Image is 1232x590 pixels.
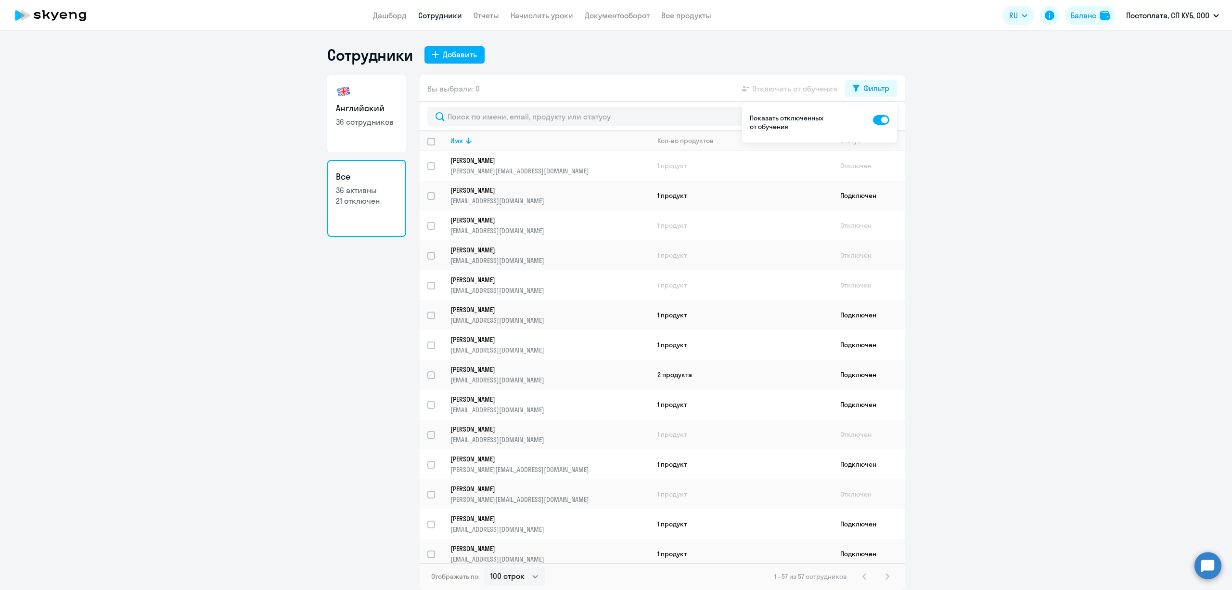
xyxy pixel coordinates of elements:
a: Документооборот [585,11,650,20]
p: [PERSON_NAME] [450,305,636,314]
a: [PERSON_NAME][EMAIL_ADDRESS][DOMAIN_NAME] [450,305,649,325]
p: [EMAIL_ADDRESS][DOMAIN_NAME] [450,406,649,414]
a: Английский36 сотрудников [327,75,406,152]
div: Имя [450,136,649,145]
span: Вы выбрали: 0 [427,83,480,94]
td: 1 продукт [650,509,833,539]
td: 1 продукт [650,240,833,270]
p: [EMAIL_ADDRESS][DOMAIN_NAME] [450,435,649,444]
a: [PERSON_NAME][PERSON_NAME][EMAIL_ADDRESS][DOMAIN_NAME] [450,455,649,474]
p: [PERSON_NAME] [450,186,636,195]
td: 1 продукт [650,449,833,479]
p: [PERSON_NAME] [450,455,636,463]
p: [PERSON_NAME][EMAIL_ADDRESS][DOMAIN_NAME] [450,495,649,504]
p: [EMAIL_ADDRESS][DOMAIN_NAME] [450,226,649,235]
span: RU [1009,10,1018,21]
p: [EMAIL_ADDRESS][DOMAIN_NAME] [450,376,649,384]
p: [PERSON_NAME][EMAIL_ADDRESS][DOMAIN_NAME] [450,465,649,474]
div: Баланс [1071,10,1096,21]
td: 2 продукта [650,360,833,390]
button: Балансbalance [1065,6,1116,25]
div: Статус [840,136,904,145]
p: [EMAIL_ADDRESS][DOMAIN_NAME] [450,525,649,534]
td: Отключен [833,240,905,270]
p: [PERSON_NAME] [450,156,636,165]
p: 36 сотрудников [336,117,398,127]
p: [EMAIL_ADDRESS][DOMAIN_NAME] [450,316,649,325]
td: 1 продукт [650,151,833,181]
td: Подключен [833,300,905,330]
p: Постоплата, СП КУБ, ООО [1126,10,1209,21]
div: Кол-во продуктов [657,136,832,145]
p: [PERSON_NAME] [450,335,636,344]
p: [PERSON_NAME] [450,514,636,523]
a: [PERSON_NAME][PERSON_NAME][EMAIL_ADDRESS][DOMAIN_NAME] [450,485,649,504]
a: [PERSON_NAME][EMAIL_ADDRESS][DOMAIN_NAME] [450,186,649,205]
td: 1 продукт [650,539,833,569]
p: [PERSON_NAME] [450,216,636,224]
td: Подключен [833,539,905,569]
p: [EMAIL_ADDRESS][DOMAIN_NAME] [450,346,649,354]
p: 21 отключен [336,196,398,206]
td: 1 продукт [650,479,833,509]
td: 1 продукт [650,181,833,210]
img: english [336,84,351,99]
button: RU [1002,6,1034,25]
img: balance [1100,11,1110,20]
p: [PERSON_NAME] [450,246,636,254]
a: [PERSON_NAME][EMAIL_ADDRESS][DOMAIN_NAME] [450,275,649,295]
a: Все продукты [661,11,711,20]
p: [EMAIL_ADDRESS][DOMAIN_NAME] [450,555,649,564]
td: Отключен [833,210,905,240]
td: 1 продукт [650,270,833,300]
div: Фильтр [863,82,889,94]
button: Фильтр [845,80,897,97]
p: [PERSON_NAME] [450,425,636,433]
a: [PERSON_NAME][EMAIL_ADDRESS][DOMAIN_NAME] [450,544,649,564]
td: Подключен [833,181,905,210]
a: [PERSON_NAME][EMAIL_ADDRESS][DOMAIN_NAME] [450,365,649,384]
input: Поиск по имени, email, продукту или статусу [427,107,897,126]
p: [PERSON_NAME] [450,395,636,404]
button: Добавить [424,46,485,64]
p: [EMAIL_ADDRESS][DOMAIN_NAME] [450,286,649,295]
td: Отключен [833,151,905,181]
td: Подключен [833,449,905,479]
p: [PERSON_NAME] [450,544,636,553]
a: Дашборд [373,11,407,20]
a: [PERSON_NAME][EMAIL_ADDRESS][DOMAIN_NAME] [450,216,649,235]
td: 1 продукт [650,390,833,420]
td: 1 продукт [650,420,833,449]
p: Показать отключенных от обучения [750,114,826,131]
td: 1 продукт [650,330,833,360]
td: Подключен [833,360,905,390]
a: [PERSON_NAME][EMAIL_ADDRESS][DOMAIN_NAME] [450,514,649,534]
td: Отключен [833,479,905,509]
p: [EMAIL_ADDRESS][DOMAIN_NAME] [450,197,649,205]
td: Подключен [833,390,905,420]
p: [PERSON_NAME] [450,365,636,374]
button: Постоплата, СП КУБ, ООО [1121,4,1224,27]
div: Добавить [443,49,477,60]
a: Начислить уроки [511,11,573,20]
a: Отчеты [474,11,499,20]
span: 1 - 57 из 57 сотрудников [774,572,847,581]
h1: Сотрудники [327,45,413,65]
td: 1 продукт [650,210,833,240]
td: Подключен [833,509,905,539]
td: Отключен [833,420,905,449]
td: 1 продукт [650,300,833,330]
div: Кол-во продуктов [657,136,714,145]
span: Отображать по: [431,572,480,581]
a: [PERSON_NAME][PERSON_NAME][EMAIL_ADDRESS][DOMAIN_NAME] [450,156,649,175]
a: [PERSON_NAME][EMAIL_ADDRESS][DOMAIN_NAME] [450,395,649,414]
h3: Все [336,170,398,183]
a: [PERSON_NAME][EMAIL_ADDRESS][DOMAIN_NAME] [450,425,649,444]
p: [PERSON_NAME] [450,485,636,493]
td: Подключен [833,330,905,360]
p: 36 активны [336,185,398,196]
p: [EMAIL_ADDRESS][DOMAIN_NAME] [450,256,649,265]
a: [PERSON_NAME][EMAIL_ADDRESS][DOMAIN_NAME] [450,335,649,354]
div: Имя [450,136,463,145]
